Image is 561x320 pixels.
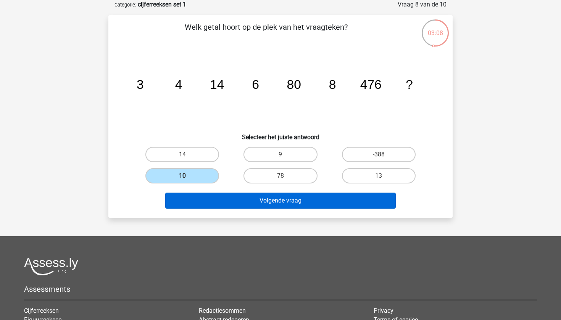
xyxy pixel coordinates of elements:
strong: cijferreeksen set 1 [138,1,186,8]
tspan: 6 [252,77,259,92]
img: Assessly logo [24,257,78,275]
tspan: 14 [210,77,224,92]
label: -388 [342,147,416,162]
label: 13 [342,168,416,183]
button: Volgende vraag [165,193,396,209]
tspan: 8 [329,77,336,92]
a: Privacy [374,307,393,314]
tspan: ? [406,77,413,92]
label: 9 [243,147,317,162]
tspan: 80 [287,77,301,92]
h5: Assessments [24,285,537,294]
small: Categorie: [114,2,136,8]
tspan: 3 [137,77,144,92]
label: 10 [145,168,219,183]
div: 03:08 [421,19,450,38]
a: Redactiesommen [199,307,246,314]
a: Cijferreeksen [24,307,59,314]
label: 78 [243,168,317,183]
tspan: 4 [175,77,182,92]
label: 14 [145,147,219,162]
p: Welk getal hoort op de plek van het vraagteken? [121,21,412,44]
tspan: 476 [360,77,382,92]
h6: Selecteer het juiste antwoord [121,127,440,141]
